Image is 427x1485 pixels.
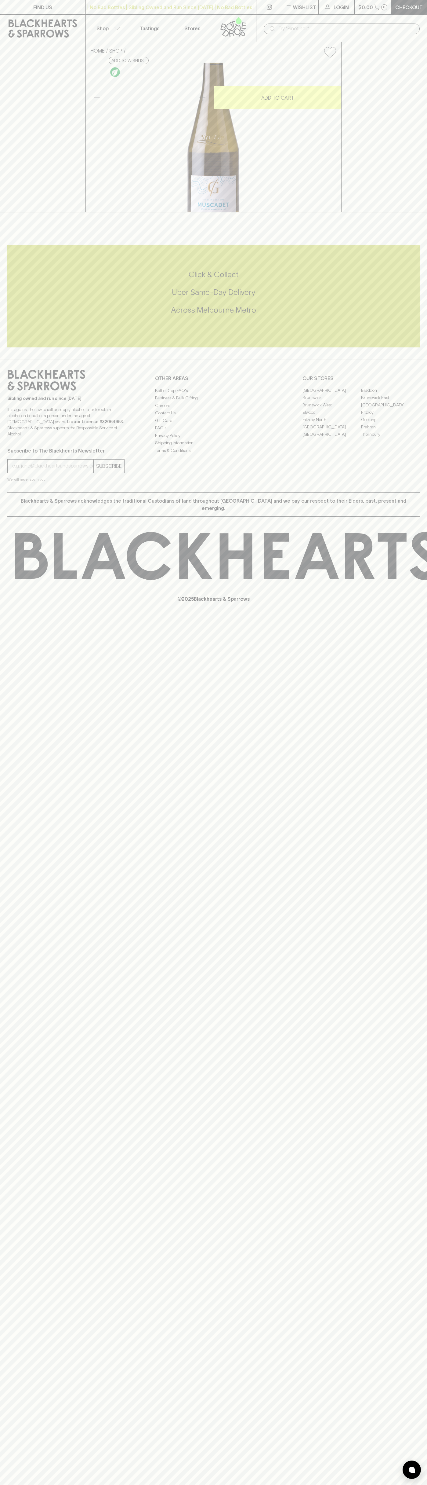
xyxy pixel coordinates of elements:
button: Add to wishlist [109,57,149,64]
a: [GEOGRAPHIC_DATA] [302,424,361,431]
p: Stores [184,25,200,32]
p: We will never spam you [7,476,125,482]
a: SHOP [109,48,122,53]
h5: Across Melbourne Metro [7,305,420,315]
img: bubble-icon [409,1467,415,1473]
button: Add to wishlist [322,45,338,60]
button: Shop [86,15,128,42]
a: HOME [91,48,105,53]
a: Bottle Drop FAQ's [155,387,272,394]
p: Sibling owned and run since [DATE] [7,395,125,402]
p: OTHER AREAS [155,375,272,382]
a: Privacy Policy [155,432,272,439]
p: It is against the law to sell or supply alcohol to, or to obtain alcohol on behalf of a person un... [7,406,125,437]
a: Brunswick West [302,402,361,409]
a: [GEOGRAPHIC_DATA] [302,431,361,438]
a: FAQ's [155,424,272,432]
p: Checkout [395,4,423,11]
div: Call to action block [7,245,420,347]
button: SUBSCRIBE [94,460,124,473]
a: Gift Cards [155,417,272,424]
a: [GEOGRAPHIC_DATA] [302,387,361,394]
p: Login [334,4,349,11]
p: SUBSCRIBE [96,462,122,470]
a: Braddon [361,387,420,394]
img: Organic [110,67,120,77]
a: Business & Bulk Gifting [155,394,272,402]
a: Brunswick East [361,394,420,402]
p: $0.00 [358,4,373,11]
h5: Click & Collect [7,269,420,280]
a: Geelong [361,416,420,424]
a: Careers [155,402,272,409]
p: Wishlist [293,4,316,11]
p: Subscribe to The Blackhearts Newsletter [7,447,125,454]
a: [GEOGRAPHIC_DATA] [361,402,420,409]
a: Terms & Conditions [155,447,272,454]
p: 0 [383,5,385,9]
input: Try "Pinot noir" [278,24,415,34]
p: ADD TO CART [261,94,294,101]
a: Elwood [302,409,361,416]
a: Brunswick [302,394,361,402]
a: Fitzroy [361,409,420,416]
button: ADD TO CART [214,86,341,109]
p: Blackhearts & Sparrows acknowledges the traditional Custodians of land throughout [GEOGRAPHIC_DAT... [12,497,415,512]
a: Contact Us [155,409,272,417]
p: OUR STORES [302,375,420,382]
a: Stores [171,15,214,42]
input: e.g. jane@blackheartsandsparrows.com.au [12,461,93,471]
p: Shop [96,25,109,32]
p: FIND US [33,4,52,11]
p: Tastings [140,25,159,32]
a: Thornbury [361,431,420,438]
a: Organic [109,66,121,79]
a: Prahran [361,424,420,431]
a: Fitzroy North [302,416,361,424]
h5: Uber Same-Day Delivery [7,287,420,297]
img: 35855.png [86,63,341,212]
a: Tastings [128,15,171,42]
a: Shipping Information [155,439,272,447]
strong: Liquor License #32064953 [67,419,123,424]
